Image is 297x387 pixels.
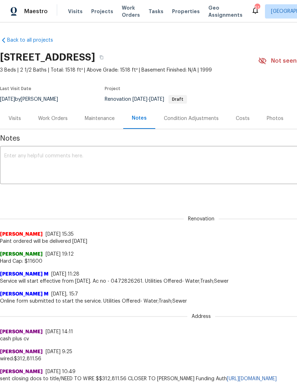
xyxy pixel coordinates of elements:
span: [DATE] 11:28 [51,272,79,277]
span: Renovation [184,215,219,223]
span: Projects [91,8,113,15]
a: [URL][DOMAIN_NAME] [227,376,277,381]
div: Maintenance [85,115,115,122]
div: 51 [255,4,260,11]
button: Copy Address [95,51,108,64]
span: [DATE] 10:49 [46,369,75,374]
span: Maestro [24,8,48,15]
span: Work Orders [122,4,140,19]
div: Costs [236,115,250,122]
span: Renovation [105,97,187,102]
div: Visits [9,115,21,122]
span: [DATE], 15:7 [51,292,78,297]
div: Notes [132,115,147,122]
span: - [132,97,164,102]
div: Condition Adjustments [164,115,219,122]
span: [DATE] [149,97,164,102]
span: Address [187,313,215,320]
span: [DATE] [132,97,147,102]
span: Tasks [148,9,163,14]
span: Visits [68,8,83,15]
span: [DATE] 9:25 [46,349,72,354]
span: [DATE] 19:12 [46,252,74,257]
span: Properties [172,8,200,15]
div: Work Orders [38,115,68,122]
span: [DATE] 14:11 [46,329,73,334]
span: Project [105,87,120,91]
div: Photos [267,115,283,122]
span: Draft [169,97,186,101]
span: Geo Assignments [208,4,243,19]
span: [DATE] 15:35 [46,232,74,237]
